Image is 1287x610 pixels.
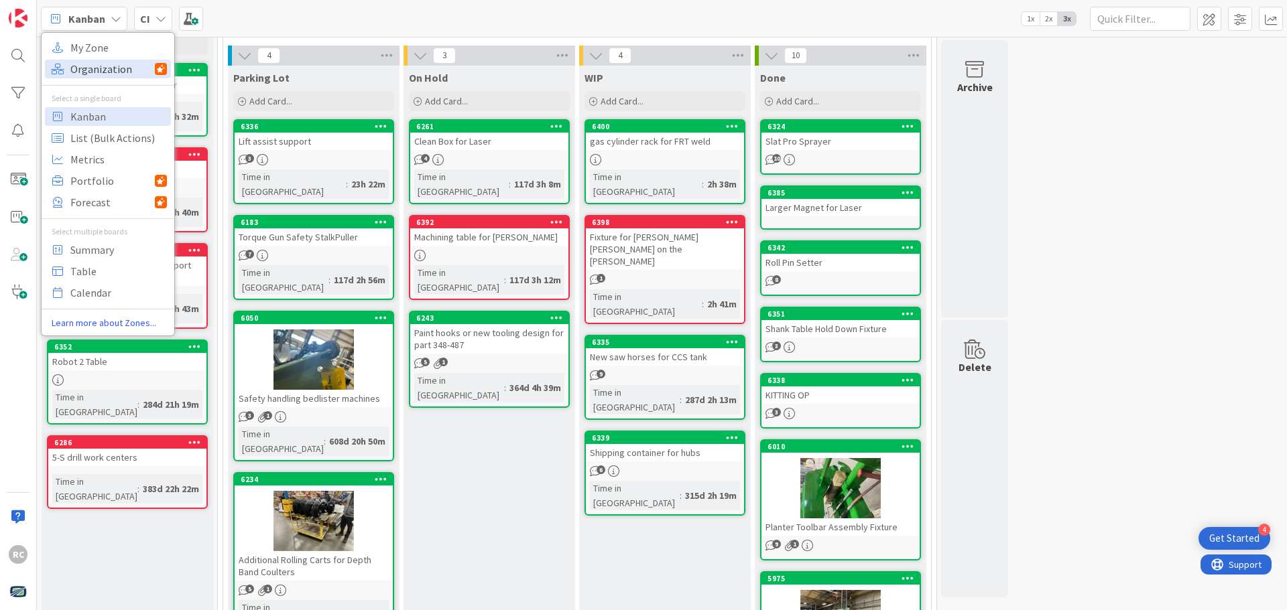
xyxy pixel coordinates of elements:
[421,358,430,366] span: 5
[1199,527,1270,550] div: Open Get Started checklist, remaining modules: 4
[680,488,682,503] span: :
[410,324,568,354] div: Paint hooks or new tooling design for part 348-487
[45,150,171,169] a: Metrics
[139,397,202,412] div: 284d 21h 19m
[609,48,631,64] span: 4
[235,473,393,581] div: 6234Additional Rolling Carts for Depth Band Coulters
[52,390,137,419] div: Time in [GEOGRAPHIC_DATA]
[70,240,167,260] span: Summary
[9,583,27,601] img: avatar
[45,38,171,57] a: My Zone
[1022,12,1040,25] span: 1x
[140,12,150,25] b: CI
[586,432,744,444] div: 6339
[416,313,568,323] div: 6243
[410,121,568,150] div: 6261Clean Box for Laser
[54,342,206,352] div: 6352
[70,149,167,169] span: Metrics
[511,177,564,192] div: 117d 3h 8m
[70,106,167,127] span: Kanban
[586,336,744,366] div: 6335New saw horses for CCS tank
[761,374,920,404] div: 6338KITTING OP
[416,218,568,227] div: 6392
[48,341,206,370] div: 6352Robot 2 Table
[410,133,568,150] div: Clean Box for Laser
[139,481,202,496] div: 383d 22h 22m
[1058,12,1076,25] span: 3x
[682,392,740,407] div: 287d 2h 13m
[957,79,993,95] div: Archive
[761,187,920,199] div: 6385
[784,48,807,64] span: 10
[597,465,605,474] span: 6
[70,59,155,79] span: Organization
[761,441,920,536] div: 6010Planter Toolbar Assembly Fixture
[680,392,682,407] span: :
[592,218,744,227] div: 6398
[585,71,603,84] span: WIP
[597,274,605,283] span: 1
[768,376,920,385] div: 6338
[586,121,744,133] div: 6400
[410,312,568,324] div: 6243
[768,188,920,198] div: 6385
[590,385,680,414] div: Time in [GEOGRAPHIC_DATA]
[761,242,920,271] div: 6342Roll Pin Setter
[1209,532,1260,545] div: Get Started
[263,585,272,593] span: 1
[328,273,330,287] span: :
[416,122,568,131] div: 6261
[704,177,740,192] div: 2h 38m
[70,37,167,58] span: My Zone
[346,177,348,192] span: :
[235,390,393,407] div: Safety handling bedlister machines
[45,107,171,126] a: Kanban
[70,261,167,281] span: Table
[761,242,920,254] div: 6342
[592,122,744,131] div: 6400
[241,313,393,323] div: 6050
[28,2,61,18] span: Support
[45,283,171,302] a: Calendar
[760,71,786,84] span: Done
[790,540,799,548] span: 1
[761,308,920,337] div: 6351Shank Table Hold Down Fixture
[959,359,991,375] div: Delete
[682,488,740,503] div: 315d 2h 19m
[761,386,920,404] div: KITTING OP
[45,240,171,259] a: Summary
[249,95,292,107] span: Add Card...
[414,373,504,402] div: Time in [GEOGRAPHIC_DATA]
[1258,524,1270,536] div: 4
[586,348,744,366] div: New saw horses for CCS tank
[245,585,254,593] span: 5
[42,226,174,238] div: Select multiple boards
[586,133,744,150] div: gas cylinder rack for FRT weld
[504,380,506,395] span: :
[239,265,328,295] div: Time in [GEOGRAPHIC_DATA]
[410,121,568,133] div: 6261
[235,216,393,228] div: 6183
[45,129,171,147] a: List (Bulk Actions)
[421,154,430,163] span: 4
[768,309,920,319] div: 6351
[137,397,139,412] span: :
[235,228,393,246] div: Torque Gun Safety StalkPuller
[241,218,393,227] div: 6183
[761,121,920,133] div: 6324
[768,122,920,131] div: 6324
[761,441,920,453] div: 6010
[761,121,920,150] div: 6324Slat Pro Sprayer
[761,187,920,216] div: 6385Larger Magnet for Laser
[772,408,781,416] span: 3
[52,474,137,504] div: Time in [GEOGRAPHIC_DATA]
[235,312,393,407] div: 6050Safety handling bedlister machines
[506,273,564,287] div: 117d 3h 12m
[233,71,290,84] span: Parking Lot
[772,154,781,163] span: 10
[9,545,27,564] div: RC
[42,92,174,104] div: Select a single board
[9,9,27,27] img: Visit kanbanzone.com
[761,573,920,585] div: 5975
[241,475,393,484] div: 6234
